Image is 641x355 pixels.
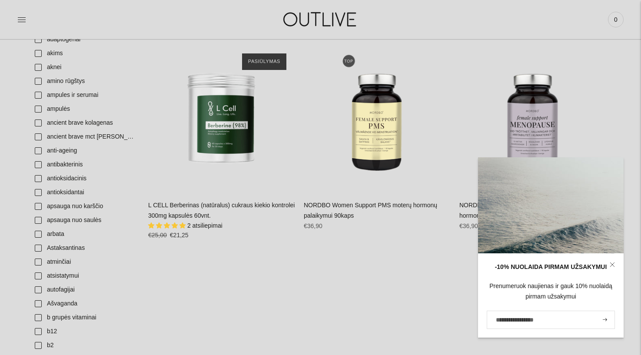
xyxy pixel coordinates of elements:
[266,4,375,34] img: OUTLIVE
[610,13,622,26] span: 0
[30,325,139,338] a: b12
[30,74,139,88] a: amino rūgštys
[30,144,139,158] a: anti-ageing
[30,311,139,325] a: b grupės vitaminai
[304,222,322,229] span: €36,90
[30,116,139,130] a: ancient brave kolagenas
[30,213,139,227] a: apsauga nuo saulės
[30,297,139,311] a: Ašvaganda
[459,202,586,219] a: NORDBO Women Support Menopause moterų hormonų palaikymui 90kaps
[30,338,139,352] a: b2
[30,255,139,269] a: atminčiai
[30,283,139,297] a: autofagijai
[30,46,139,60] a: akims
[30,102,139,116] a: ampulės
[30,227,139,241] a: arbata
[30,60,139,74] a: aknei
[30,33,139,46] a: adaptogenai
[30,269,139,283] a: atsistatymui
[187,222,223,229] span: 2 atsiliepimai
[487,262,615,272] div: -10% NUOLAIDA PIRMAM UŽSAKYMUI
[459,45,606,192] a: NORDBO Women Support Menopause moterų hormonų palaikymui 90kaps
[30,158,139,172] a: antibakterinis
[30,199,139,213] a: apsauga nuo karščio
[170,232,189,239] span: €21,25
[487,281,615,302] div: Prenumeruok naujienas ir gauk 10% nuolaidą pirmam užsakymui
[148,232,167,239] s: €25,00
[608,10,624,29] a: 0
[30,172,139,186] a: antioksidacinis
[148,202,295,219] a: L CELL Berberinas (natūralus) cukraus kiekio kontrolei 300mg kapsulės 60vnt.
[30,186,139,199] a: antioksidantai
[304,45,451,192] a: NORDBO Women Support PMS moterų hormonų palaikymui 90kaps
[30,130,139,144] a: ancient brave mct [PERSON_NAME]
[148,222,187,229] span: 5.00 stars
[30,241,139,255] a: Astaksantinas
[148,45,295,192] a: L CELL Berberinas (natūralus) cukraus kiekio kontrolei 300mg kapsulės 60vnt.
[304,202,437,219] a: NORDBO Women Support PMS moterų hormonų palaikymui 90kaps
[459,222,478,229] span: €36,90
[30,88,139,102] a: ampules ir serumai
